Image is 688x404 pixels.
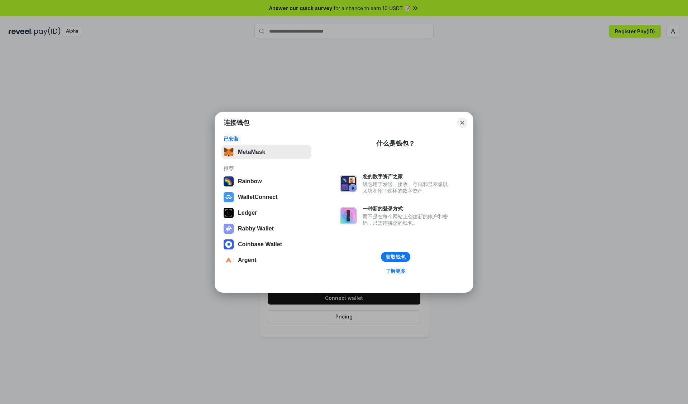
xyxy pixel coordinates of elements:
[363,213,451,226] div: 而不是在每个网站上创建新的账户和密码，只需连接您的钱包。
[224,255,234,265] img: svg+xml,%3Csvg%20width%3D%2228%22%20height%3D%2228%22%20viewBox%3D%220%200%2028%2028%22%20fill%3D...
[381,252,410,262] button: 获取钱包
[221,174,311,189] button: Rainbow
[224,176,234,186] img: svg+xml,%3Csvg%20width%3D%22120%22%20height%3D%22120%22%20viewBox%3D%220%200%20120%20120%22%20fil...
[224,165,309,171] div: 推荐
[221,222,311,236] button: Rabby Wallet
[238,210,257,216] div: Ledger
[221,190,311,204] button: WalletConnect
[224,239,234,249] img: svg+xml,%3Csvg%20width%3D%2228%22%20height%3D%2228%22%20viewBox%3D%220%200%2028%2028%22%20fill%3D...
[238,178,262,185] div: Rainbow
[457,118,467,128] button: Close
[386,268,406,274] div: 了解更多
[363,181,451,194] div: 钱包用于发送、接收、存储和显示像以太坊和NFT这样的数字资产。
[340,175,357,192] img: svg+xml,%3Csvg%20xmlns%3D%22http%3A%2F%2Fwww.w3.org%2F2000%2Fsvg%22%20fill%3D%22none%22%20viewBox...
[221,253,311,267] button: Argent
[238,257,257,263] div: Argent
[340,207,357,224] img: svg+xml,%3Csvg%20xmlns%3D%22http%3A%2F%2Fwww.w3.org%2F2000%2Fsvg%22%20fill%3D%22none%22%20viewBox...
[381,266,410,276] a: 了解更多
[363,205,451,212] div: 一种新的登录方式
[238,241,282,248] div: Coinbase Wallet
[221,145,311,159] button: MetaMask
[224,224,234,234] img: svg+xml,%3Csvg%20xmlns%3D%22http%3A%2F%2Fwww.w3.org%2F2000%2Fsvg%22%20fill%3D%22none%22%20viewBox...
[224,136,309,142] div: 已安装
[238,149,265,155] div: MetaMask
[221,237,311,252] button: Coinbase Wallet
[224,192,234,202] img: svg+xml,%3Csvg%20width%3D%2228%22%20height%3D%2228%22%20viewBox%3D%220%200%2028%2028%22%20fill%3D...
[224,147,234,157] img: svg+xml,%3Csvg%20fill%3D%22none%22%20height%3D%2233%22%20viewBox%3D%220%200%2035%2033%22%20width%...
[363,173,451,180] div: 您的数字资产之家
[224,208,234,218] img: svg+xml,%3Csvg%20xmlns%3D%22http%3A%2F%2Fwww.w3.org%2F2000%2Fsvg%22%20width%3D%2228%22%20height%3...
[376,139,415,148] div: 什么是钱包？
[238,194,278,200] div: WalletConnect
[386,254,406,260] div: 获取钱包
[238,225,274,232] div: Rabby Wallet
[221,206,311,220] button: Ledger
[224,118,249,127] h1: 连接钱包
